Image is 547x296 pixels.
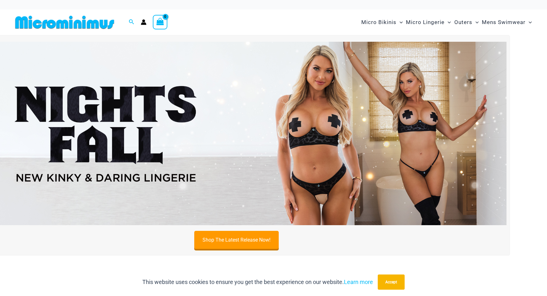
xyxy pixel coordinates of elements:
a: Learn more [344,279,373,285]
a: Account icon link [141,19,146,25]
span: Mens Swimwear [482,14,525,30]
span: Micro Bikinis [361,14,396,30]
img: MM SHOP LOGO FLAT [13,15,117,29]
span: Menu Toggle [396,14,403,30]
a: Micro LingerieMenu ToggleMenu Toggle [404,13,452,32]
p: This website uses cookies to ensure you get the best experience on our website. [142,277,373,287]
span: Outers [454,14,472,30]
a: Micro BikinisMenu ToggleMenu Toggle [360,13,404,32]
button: Accept [378,274,405,290]
span: Menu Toggle [525,14,532,30]
a: Search icon link [129,18,134,26]
a: OutersMenu ToggleMenu Toggle [453,13,480,32]
span: Micro Lingerie [406,14,444,30]
a: Mens SwimwearMenu ToggleMenu Toggle [480,13,533,32]
span: Menu Toggle [444,14,451,30]
nav: Site Navigation [359,12,534,33]
a: View Shopping Cart, empty [153,15,167,29]
span: Menu Toggle [472,14,479,30]
a: Shop The Latest Release Now! [194,231,279,249]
